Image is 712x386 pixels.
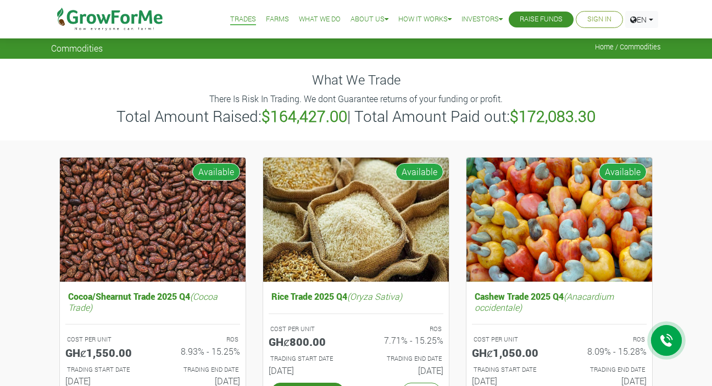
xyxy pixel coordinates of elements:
i: (Oryza Sativa) [347,290,402,302]
a: Trades [230,14,256,25]
img: growforme image [60,158,246,282]
h5: GHȼ800.00 [269,335,348,348]
h4: What We Trade [51,72,661,88]
a: Farms [266,14,289,25]
h5: Cashew Trade 2025 Q4 [472,288,647,315]
h3: Total Amount Raised: | Total Amount Paid out: [53,107,659,126]
h6: [DATE] [472,376,551,386]
a: Raise Funds [520,14,563,25]
p: Estimated Trading End Date [569,365,645,374]
p: COST PER UNIT [474,335,549,344]
img: growforme image [263,158,449,282]
h5: GHȼ1,550.00 [65,346,144,359]
p: Estimated Trading Start Date [270,354,346,363]
p: ROS [366,325,442,334]
h6: 8.93% - 15.25% [161,346,240,356]
h5: Cocoa/Shearnut Trade 2025 Q4 [65,288,240,315]
b: $172,083.30 [510,106,596,126]
a: Sign In [587,14,611,25]
img: growforme image [466,158,652,282]
p: Estimated Trading End Date [366,354,442,363]
i: (Anacardium occidentale) [475,290,614,312]
span: Available [396,163,443,181]
p: There Is Risk In Trading. We dont Guarantee returns of your funding or profit. [53,92,659,105]
a: Investors [461,14,503,25]
h5: Rice Trade 2025 Q4 [269,288,443,304]
p: ROS [569,335,645,344]
a: Rice Trade 2025 Q4(Oryza Sativa) COST PER UNIT GHȼ800.00 ROS 7.71% - 15.25% TRADING START DATE [D... [269,288,443,380]
h6: 8.09% - 15.28% [568,346,647,356]
h6: [DATE] [161,376,240,386]
span: Available [192,163,240,181]
span: Commodities [51,43,103,53]
h6: [DATE] [364,365,443,376]
h6: [DATE] [269,365,348,376]
h6: [DATE] [65,376,144,386]
p: COST PER UNIT [270,325,346,334]
p: Estimated Trading End Date [163,365,238,374]
a: EN [625,11,658,28]
a: How it Works [398,14,452,25]
i: (Cocoa Trade) [68,290,218,312]
h6: [DATE] [568,376,647,386]
h6: 7.71% - 15.25% [364,335,443,345]
p: Estimated Trading Start Date [67,365,143,374]
p: Estimated Trading Start Date [474,365,549,374]
a: What We Do [299,14,341,25]
p: COST PER UNIT [67,335,143,344]
span: Home / Commodities [595,43,661,51]
p: ROS [163,335,238,344]
span: Available [599,163,647,181]
b: $164,427.00 [262,106,347,126]
a: About Us [351,14,388,25]
h5: GHȼ1,050.00 [472,346,551,359]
